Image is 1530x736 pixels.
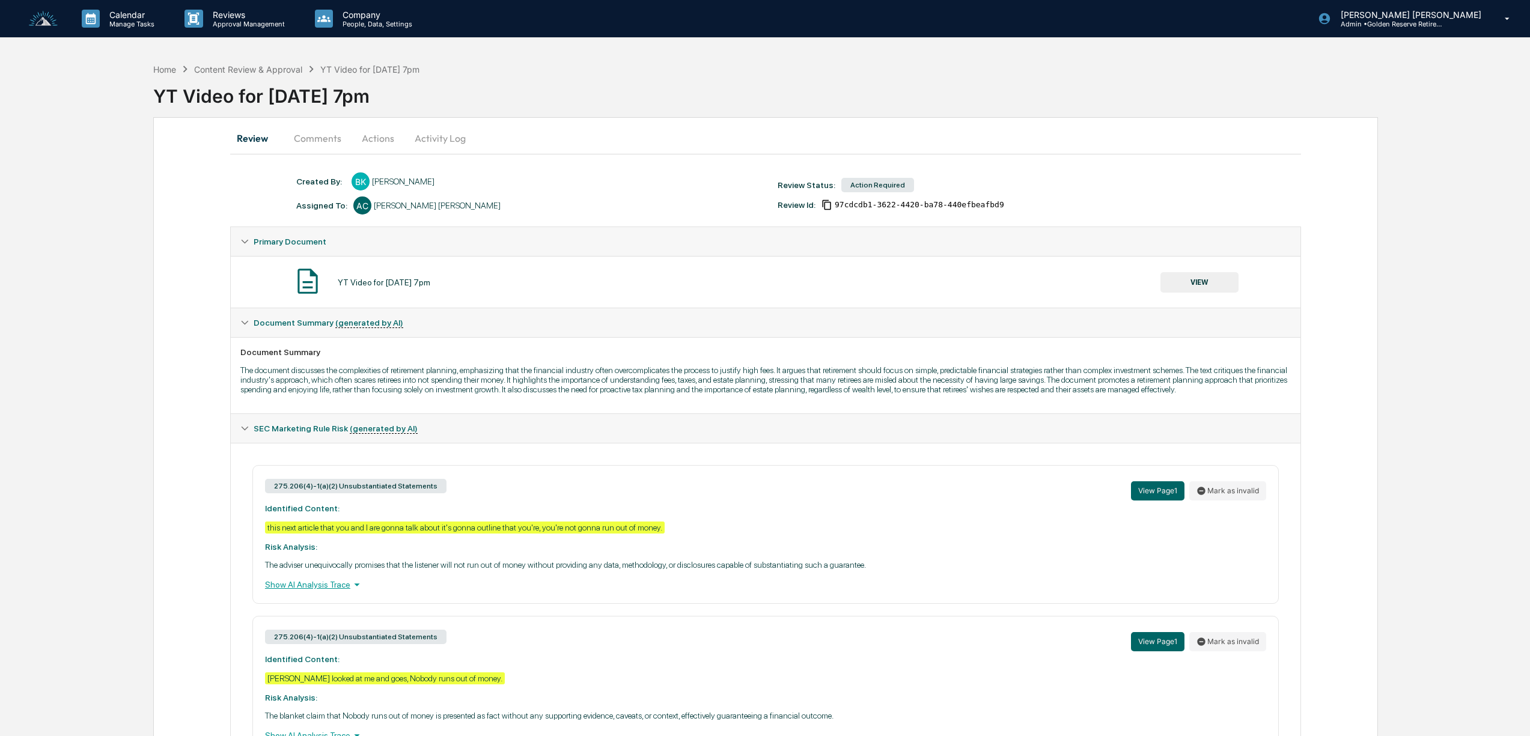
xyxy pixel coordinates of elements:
div: [PERSON_NAME] [372,177,434,186]
p: [PERSON_NAME] [PERSON_NAME] [1331,10,1487,20]
div: Document Summary (generated by AI) [231,308,1300,337]
div: BK [352,172,370,190]
button: Review [230,124,284,153]
div: this next article that you and I are gonna talk about it's gonna outline that you're, you're not ... [265,522,665,534]
div: [PERSON_NAME] looked at me and goes, Nobody runs out of money. [265,672,505,684]
span: Copy Id [821,199,832,210]
strong: Risk Analysis: [265,542,317,552]
button: Comments [284,124,351,153]
div: Review Status: [778,180,835,190]
p: Company [333,10,418,20]
div: Created By: ‎ ‎ [296,177,346,186]
button: Mark as invalid [1189,481,1266,500]
div: Review Id: [778,200,815,210]
strong: Identified Content: [265,654,340,664]
div: Show AI Analysis Trace [265,578,1266,591]
div: AC [353,196,371,214]
button: View Page1 [1131,481,1184,500]
button: Mark as invalid [1189,632,1266,651]
div: 275.206(4)-1(a)(2) Unsubstantiated Statements [265,479,447,493]
p: The adviser unequivocally promises that the listener will not run out of money without providing ... [265,560,1266,570]
span: 97cdcdb1-3622-4420-ba78-440efbeafbd9 [835,200,1004,210]
div: [PERSON_NAME] [PERSON_NAME] [374,201,501,210]
strong: Identified Content: [265,503,340,513]
p: Admin • Golden Reserve Retirement [1331,20,1443,28]
img: logo [29,11,58,27]
div: SEC Marketing Rule Risk (generated by AI) [231,414,1300,443]
p: Calendar [100,10,160,20]
div: YT Video for [DATE] 7pm [338,278,430,287]
button: VIEW [1160,272,1239,293]
p: Manage Tasks [100,20,160,28]
span: Document Summary [254,318,403,327]
p: The document discusses the complexities of retirement planning, emphasizing that the financial in... [240,365,1291,394]
u: (generated by AI) [335,318,403,328]
div: Primary Document [231,227,1300,256]
div: Content Review & Approval [194,64,302,75]
button: Activity Log [405,124,475,153]
span: Primary Document [254,237,326,246]
div: secondary tabs example [230,124,1301,153]
div: Assigned To: [296,201,347,210]
p: People, Data, Settings [333,20,418,28]
div: YT Video for [DATE] 7pm [153,76,1530,107]
button: View Page1 [1131,632,1184,651]
span: SEC Marketing Rule Risk [254,424,418,433]
div: YT Video for [DATE] 7pm [320,64,419,75]
div: Action Required [841,178,914,192]
div: Document Summary (generated by AI) [231,337,1300,413]
img: Document Icon [293,266,323,296]
div: Primary Document [231,256,1300,308]
p: The blanket claim that Nobody runs out of money is presented as fact without any supporting evide... [265,711,1266,720]
div: Home [153,64,176,75]
button: Actions [351,124,405,153]
p: Approval Management [203,20,291,28]
div: Document Summary [240,347,1291,357]
u: (generated by AI) [350,424,418,434]
p: Reviews [203,10,291,20]
strong: Risk Analysis: [265,693,317,702]
div: 275.206(4)-1(a)(2) Unsubstantiated Statements [265,630,447,644]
